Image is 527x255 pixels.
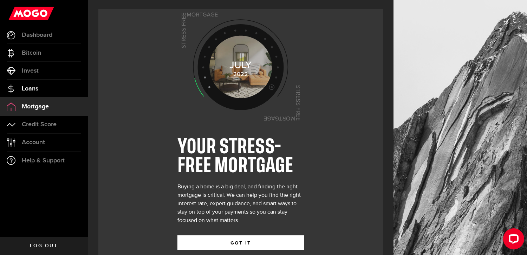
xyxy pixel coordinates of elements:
[177,183,304,225] div: Buying a home is a big deal, and finding the right mortgage is critical. We can help you find the...
[22,32,52,38] span: Dashboard
[30,243,58,248] span: Log out
[177,138,304,176] h1: YOUR STRESS-FREE MORTGAGE
[22,86,38,92] span: Loans
[22,103,49,110] span: Mortgage
[22,139,45,146] span: Account
[22,50,41,56] span: Bitcoin
[177,235,304,250] button: GOT IT
[22,121,57,128] span: Credit Score
[22,157,65,164] span: Help & Support
[22,68,39,74] span: Invest
[497,226,527,255] iframe: LiveChat chat widget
